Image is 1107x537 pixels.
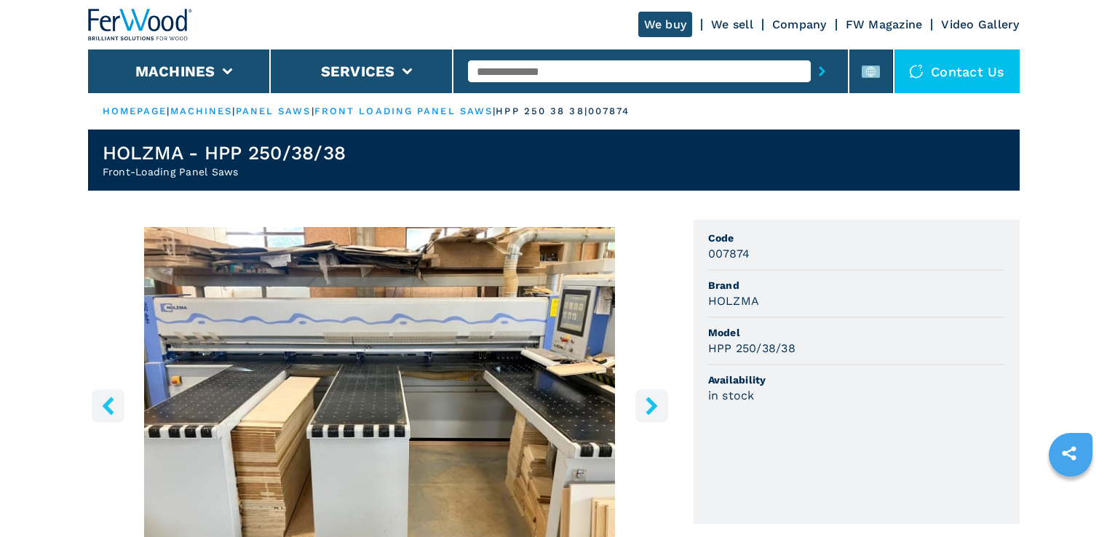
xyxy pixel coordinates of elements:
p: 007874 [588,105,630,118]
span: | [167,106,170,116]
p: hpp 250 38 38 | [496,105,587,118]
a: sharethis [1051,435,1087,472]
h3: 007874 [708,245,750,262]
img: Contact us [909,64,924,79]
button: left-button [92,389,124,422]
span: Code [708,231,1005,245]
button: submit-button [811,55,833,88]
button: Machines [135,63,215,80]
button: right-button [635,389,668,422]
span: Model [708,325,1005,340]
a: We sell [711,17,753,31]
a: panel saws [236,106,312,116]
a: front loading panel saws [314,106,493,116]
a: HOMEPAGE [103,106,167,116]
a: Company [772,17,827,31]
div: Contact us [894,49,1020,93]
h3: in stock [708,387,755,404]
a: FW Magazine [846,17,923,31]
span: Brand [708,278,1005,293]
span: | [493,106,496,116]
h1: HOLZMA - HPP 250/38/38 [103,141,346,164]
h3: HPP 250/38/38 [708,340,795,357]
a: We buy [638,12,693,37]
img: Ferwood [88,9,193,41]
span: Availability [708,373,1005,387]
span: | [312,106,314,116]
h2: Front-Loading Panel Saws [103,164,346,179]
span: | [232,106,235,116]
a: Video Gallery [941,17,1019,31]
a: machines [170,106,233,116]
button: Services [321,63,395,80]
h3: HOLZMA [708,293,760,309]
